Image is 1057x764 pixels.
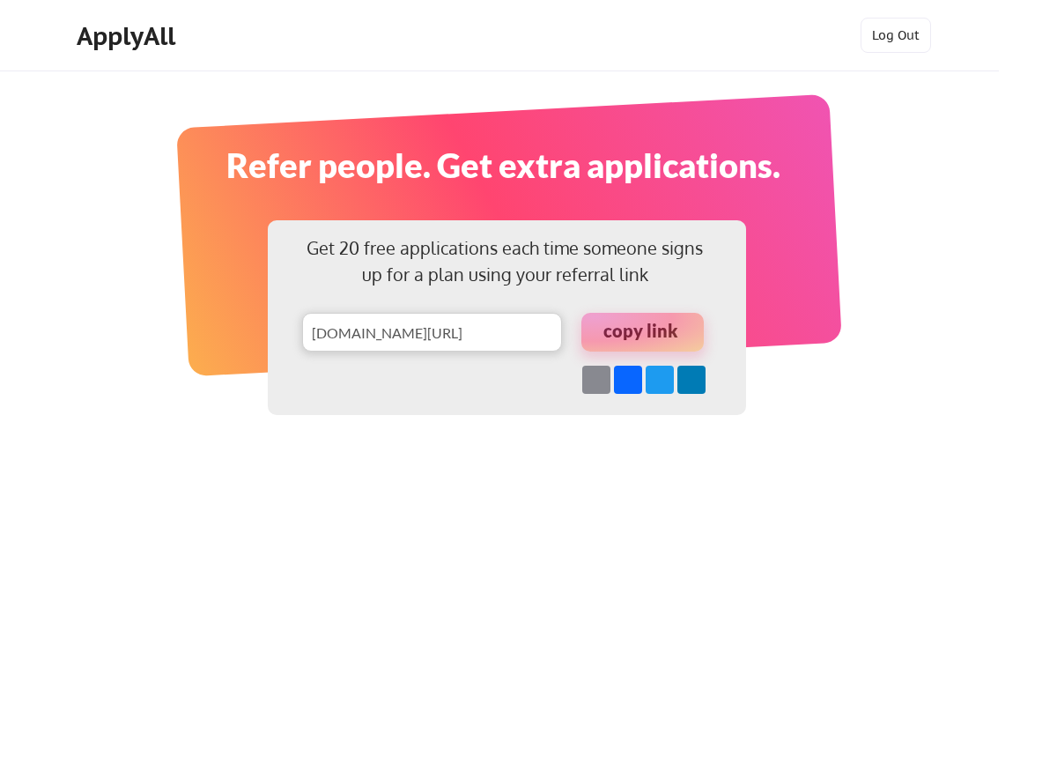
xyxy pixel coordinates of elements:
div: Get 20 free applications each time someone signs up for a plan using your referral link [302,234,708,287]
div: ApplyAll [77,21,181,51]
a: Facebook [612,366,644,394]
button: Log Out [861,18,931,53]
a: Email [580,366,612,394]
div: Refer people. Get extra applications. [182,140,824,190]
a: LinkedIn [676,366,707,394]
a: Twitter [644,366,676,394]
